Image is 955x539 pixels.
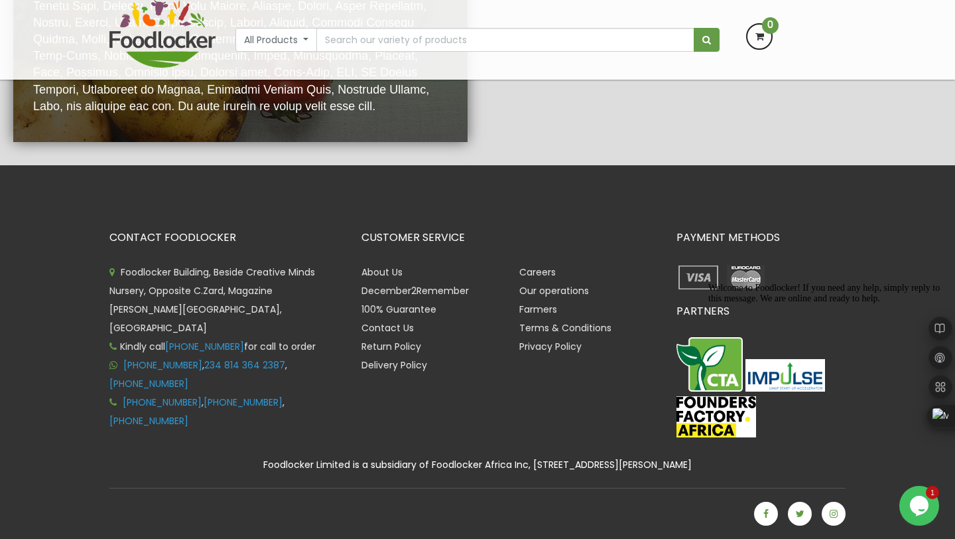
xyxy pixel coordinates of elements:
[204,358,285,372] a: 234 814 364 2387
[676,396,756,437] img: FFA
[519,266,556,279] a: Careers
[165,340,244,353] a: [PHONE_NUMBER]
[123,358,202,372] a: [PHONE_NUMBER]
[109,232,342,244] h3: CONTACT FOODLOCKER
[519,321,611,335] a: Terms & Conditions
[676,232,846,244] h3: PAYMENT METHODS
[676,263,721,292] img: payment
[5,5,244,27] div: Welcome to Foodlocker! If you need any help, simply reply to this message. We are online and read...
[5,5,237,26] span: Welcome to Foodlocker! If you need any help, simply reply to this message. We are online and read...
[109,396,285,427] span: , ,
[235,28,317,52] button: All Products
[99,457,856,473] div: Foodlocker Limited is a subsidiary of Foodlocker Africa Inc, [STREET_ADDRESS][PERSON_NAME]
[762,17,779,34] span: 0
[316,28,694,52] input: Search our variety of products
[109,358,287,390] span: , ,
[109,414,188,427] a: [PHONE_NUMBER]
[519,303,557,316] a: Farmers
[724,263,768,292] img: payment
[109,340,316,353] span: Kindly call for call to order
[361,340,421,353] a: Return Policy
[361,266,403,279] a: About Us
[361,284,469,297] a: December2Remember
[109,377,188,390] a: [PHONE_NUMBER]
[676,337,743,392] img: CTA
[361,321,414,335] a: Contact Us
[361,232,657,244] h3: CUSTOMER SERVICE
[204,396,283,409] a: [PHONE_NUMBER]
[899,486,942,526] iframe: chat widget
[361,358,427,372] a: Delivery Policy
[703,277,942,479] iframe: chat widget
[519,340,582,353] a: Privacy Policy
[109,266,315,335] span: Foodlocker Building, Beside Creative Minds Nursery, Opposite C.Zard, Magazine [PERSON_NAME][GEOGR...
[361,303,436,316] a: 100% Guarantee
[123,396,202,409] a: [PHONE_NUMBER]
[519,284,589,297] a: Our operations
[676,305,846,317] h3: PARTNERS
